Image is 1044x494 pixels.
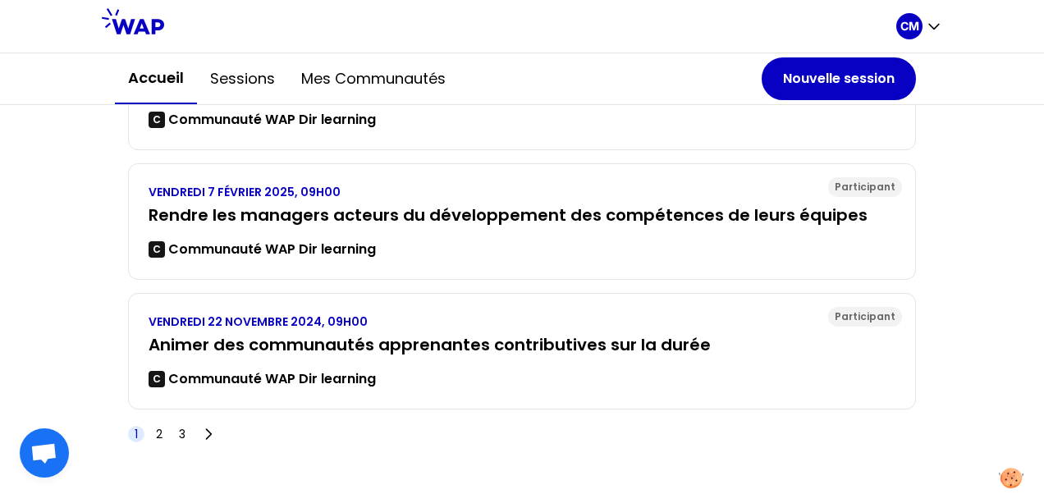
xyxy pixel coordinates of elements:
p: VENDREDI 7 FÉVRIER 2025, 09H00 [149,184,895,200]
div: Ouvrir le chat [20,428,69,478]
button: Accueil [115,53,197,104]
button: Mes communautés [288,54,459,103]
p: C [153,373,161,386]
p: CM [900,18,919,34]
h3: Animer des communautés apprenantes contributives sur la durée [149,333,895,356]
p: Communauté WAP Dir learning [168,369,376,389]
div: Participant [828,307,902,327]
p: C [153,243,161,256]
p: VENDREDI 22 NOVEMBRE 2024, 09H00 [149,313,895,330]
button: Sessions [197,54,288,103]
h3: Rendre les managers acteurs du développement des compétences de leurs équipes [149,204,895,226]
a: VENDREDI 7 FÉVRIER 2025, 09H00Rendre les managers acteurs du développement des compétences de leu... [149,184,895,259]
div: Participant [828,177,902,197]
p: Communauté WAP Dir learning [168,110,376,130]
p: Communauté WAP Dir learning [168,240,376,259]
button: CM [896,13,942,39]
span: 3 [179,426,185,442]
button: Nouvelle session [762,57,916,100]
span: 1 [135,426,138,442]
p: C [153,113,161,126]
span: 2 [156,426,163,442]
a: VENDREDI 22 NOVEMBRE 2024, 09H00Animer des communautés apprenantes contributives sur la duréeCCom... [149,313,895,389]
